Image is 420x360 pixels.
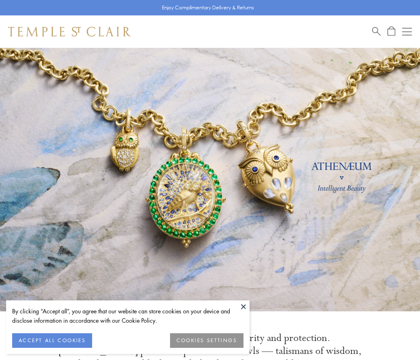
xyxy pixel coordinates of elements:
[12,306,243,325] div: By clicking “Accept all”, you agree that our website can store cookies on your device and disclos...
[402,27,412,36] button: Open navigation
[170,333,243,348] button: COOKIES SETTINGS
[372,26,381,36] a: Search
[12,333,92,348] button: ACCEPT ALL COOKIES
[162,4,254,12] p: Enjoy Complimentary Delivery & Returns
[388,26,395,36] a: Open Shopping Bag
[8,27,131,36] img: Temple St. Clair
